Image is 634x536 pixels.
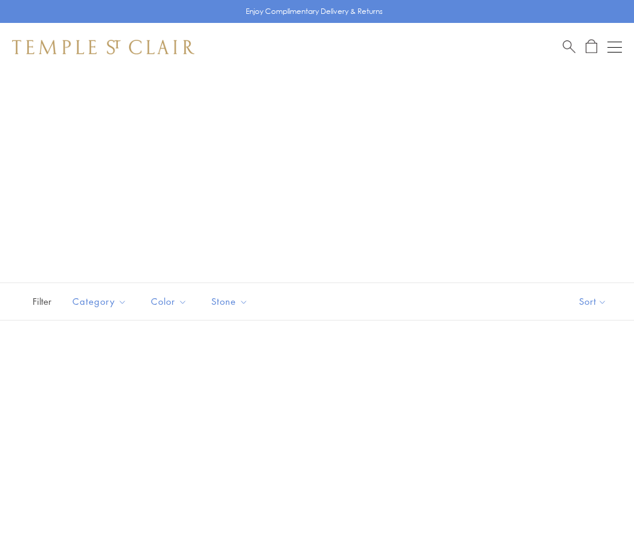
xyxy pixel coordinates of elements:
[63,288,136,315] button: Category
[607,40,622,54] button: Open navigation
[563,39,575,54] a: Search
[246,5,383,18] p: Enjoy Complimentary Delivery & Returns
[145,294,196,309] span: Color
[142,288,196,315] button: Color
[202,288,257,315] button: Stone
[66,294,136,309] span: Category
[205,294,257,309] span: Stone
[12,40,194,54] img: Temple St. Clair
[586,39,597,54] a: Open Shopping Bag
[552,283,634,320] button: Show sort by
